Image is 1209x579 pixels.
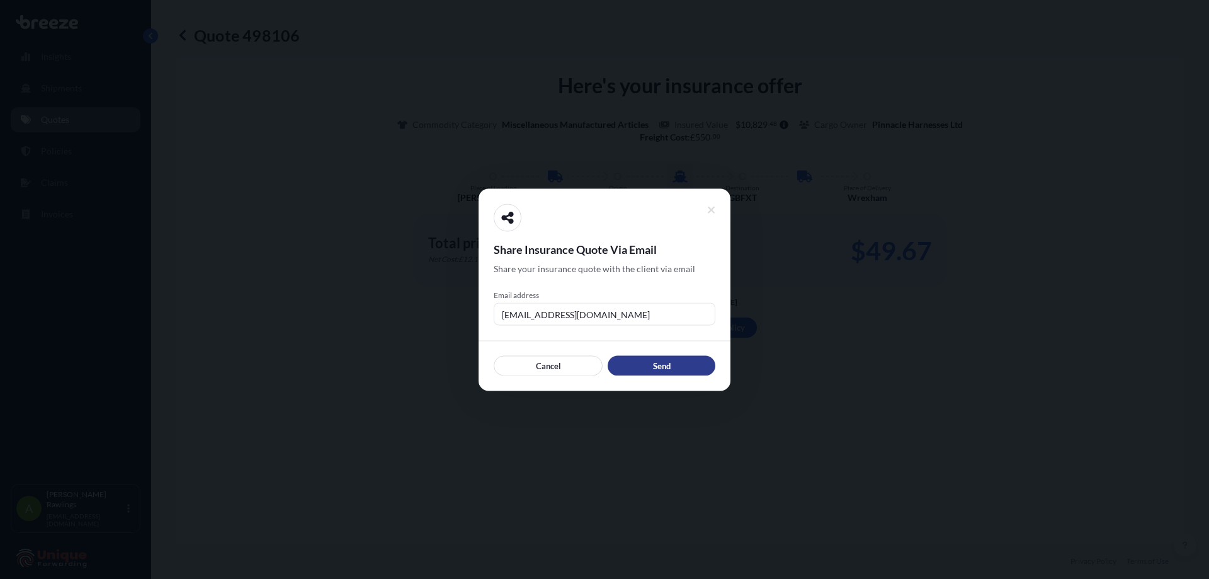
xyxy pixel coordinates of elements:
button: Cancel [494,355,603,375]
p: Send [653,359,671,372]
input: example@gmail.com [494,302,715,325]
span: Email address [494,290,715,300]
span: Share your insurance quote with the client via email [494,262,695,275]
span: Share Insurance Quote Via Email [494,241,715,256]
p: Cancel [536,359,561,372]
button: Send [608,355,715,375]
